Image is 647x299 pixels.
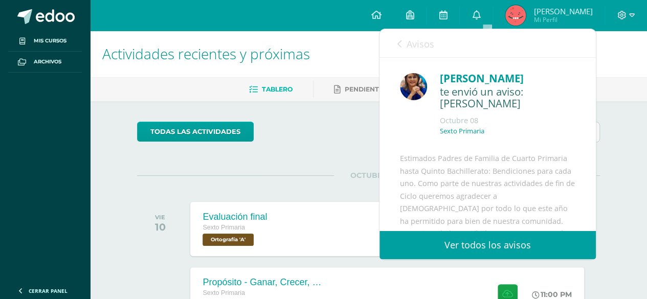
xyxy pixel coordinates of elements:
[155,214,166,221] div: VIE
[533,15,592,24] span: Mi Perfil
[203,224,245,231] span: Sexto Primaria
[155,221,166,233] div: 10
[203,234,254,246] span: Ortografía 'A'
[407,38,434,50] span: Avisos
[440,127,484,135] p: Sexto Primaria
[203,289,245,296] span: Sexto Primaria
[380,231,596,259] a: Ver todos los avisos
[262,85,293,93] span: Tablero
[34,37,66,45] span: Mis cursos
[29,287,68,294] span: Cerrar panel
[203,212,267,222] div: Evaluación final
[440,116,575,126] div: Octubre 08
[532,290,572,299] div: 11:00 PM
[440,86,575,110] div: te envió un aviso: Misa Jubilar
[334,81,432,98] a: Pendientes de entrega
[137,122,254,142] a: todas las Actividades
[203,277,325,288] div: Propósito - Ganar, Crecer, Compartir
[249,81,293,98] a: Tablero
[102,44,310,63] span: Actividades recientes y próximas
[334,171,404,180] span: OCTUBRE
[345,85,432,93] span: Pendientes de entrega
[533,6,592,16] span: [PERSON_NAME]
[505,5,526,26] img: 09db4386046594922c35f90e2262db7a.png
[8,52,82,73] a: Archivos
[34,58,61,66] span: Archivos
[440,71,575,86] div: [PERSON_NAME]
[8,31,82,52] a: Mis cursos
[400,73,427,100] img: 5d6f35d558c486632aab3bda9a330e6b.png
